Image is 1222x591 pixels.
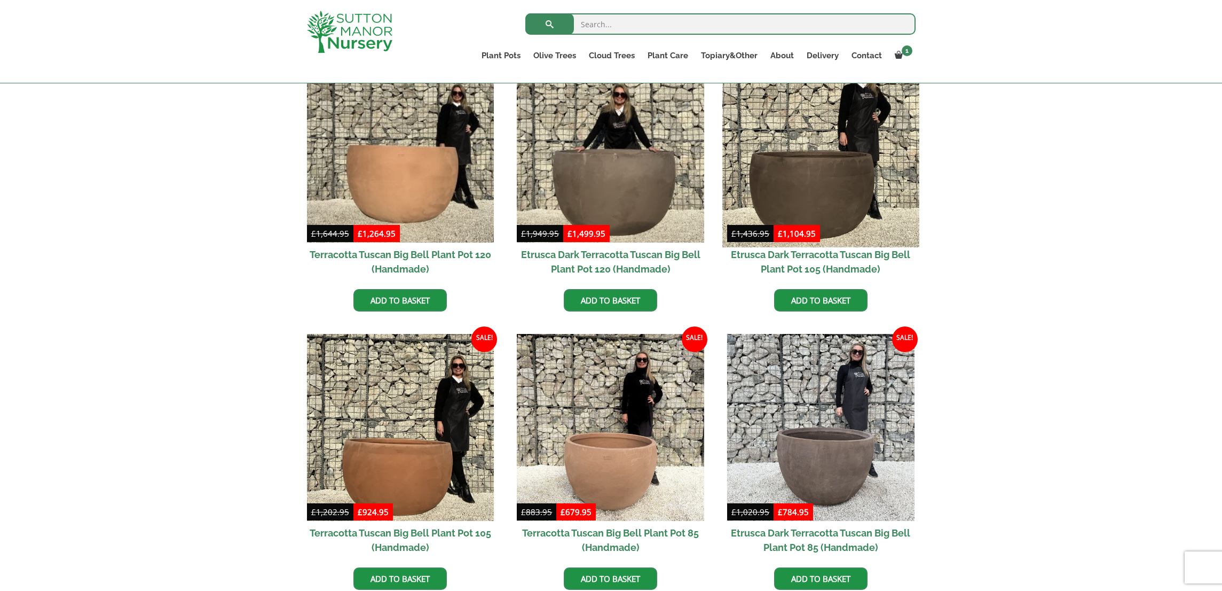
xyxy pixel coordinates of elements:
bdi: 1,644.95 [311,228,349,239]
bdi: 1,264.95 [358,228,396,239]
img: Etrusca Dark Terracotta Tuscan Big Bell Plant Pot 120 (Handmade) [517,55,704,243]
span: Sale! [682,326,707,352]
span: £ [778,507,783,517]
h2: Etrusca Dark Terracotta Tuscan Big Bell Plant Pot 105 (Handmade) [727,243,914,281]
h2: Etrusca Dark Terracotta Tuscan Big Bell Plant Pot 120 (Handmade) [517,243,704,281]
a: 1 [888,48,916,63]
a: About [764,48,800,63]
img: Terracotta Tuscan Big Bell Plant Pot 105 (Handmade) [307,334,494,522]
a: Sale! Terracotta Tuscan Big Bell Plant Pot 105 (Handmade) [307,334,494,560]
a: Sale! Terracotta Tuscan Big Bell Plant Pot 85 (Handmade) [517,334,704,560]
bdi: 1,436.95 [731,228,769,239]
bdi: 924.95 [358,507,389,517]
a: Delivery [800,48,845,63]
span: Sale! [471,326,497,352]
img: Terracotta Tuscan Big Bell Plant Pot 120 (Handmade) [307,55,494,243]
img: logo [307,11,392,53]
span: £ [311,507,316,517]
a: Plant Pots [475,48,527,63]
img: Etrusca Dark Terracotta Tuscan Big Bell Plant Pot 85 (Handmade) [727,334,914,522]
bdi: 1,202.95 [311,507,349,517]
a: Sale! Etrusca Dark Terracotta Tuscan Big Bell Plant Pot 105 (Handmade) [727,55,914,281]
a: Add to basket: “Etrusca Dark Terracotta Tuscan Big Bell Plant Pot 85 (Handmade)” [774,567,868,590]
bdi: 1,949.95 [521,228,559,239]
img: Etrusca Dark Terracotta Tuscan Big Bell Plant Pot 105 (Handmade) [722,50,919,247]
h2: Terracotta Tuscan Big Bell Plant Pot 85 (Handmade) [517,521,704,559]
span: £ [358,228,362,239]
a: Cloud Trees [582,48,641,63]
span: £ [521,507,526,517]
a: Add to basket: “Etrusca Dark Terracotta Tuscan Big Bell Plant Pot 105 (Handmade)” [774,289,868,312]
input: Search... [525,13,916,35]
h2: Terracotta Tuscan Big Bell Plant Pot 105 (Handmade) [307,521,494,559]
a: Contact [845,48,888,63]
bdi: 1,104.95 [778,228,816,239]
a: Add to basket: “Terracotta Tuscan Big Bell Plant Pot 120 (Handmade)” [353,289,447,312]
bdi: 679.95 [561,507,592,517]
a: Plant Care [641,48,695,63]
span: 1 [902,45,912,56]
bdi: 1,499.95 [567,228,605,239]
bdi: 784.95 [778,507,809,517]
h2: Etrusca Dark Terracotta Tuscan Big Bell Plant Pot 85 (Handmade) [727,521,914,559]
a: Sale! Etrusca Dark Terracotta Tuscan Big Bell Plant Pot 85 (Handmade) [727,334,914,560]
span: £ [521,228,526,239]
a: Sale! Terracotta Tuscan Big Bell Plant Pot 120 (Handmade) [307,55,494,281]
a: Sale! Etrusca Dark Terracotta Tuscan Big Bell Plant Pot 120 (Handmade) [517,55,704,281]
span: £ [311,228,316,239]
a: Topiary&Other [695,48,764,63]
span: £ [778,228,783,239]
span: £ [731,228,736,239]
bdi: 1,020.95 [731,507,769,517]
span: £ [567,228,572,239]
img: Terracotta Tuscan Big Bell Plant Pot 85 (Handmade) [517,334,704,522]
span: £ [731,507,736,517]
a: Add to basket: “Terracotta Tuscan Big Bell Plant Pot 105 (Handmade)” [353,567,447,590]
a: Add to basket: “Terracotta Tuscan Big Bell Plant Pot 85 (Handmade)” [564,567,657,590]
span: £ [561,507,565,517]
a: Olive Trees [527,48,582,63]
span: £ [358,507,362,517]
h2: Terracotta Tuscan Big Bell Plant Pot 120 (Handmade) [307,243,494,281]
a: Add to basket: “Etrusca Dark Terracotta Tuscan Big Bell Plant Pot 120 (Handmade)” [564,289,657,312]
span: Sale! [892,326,918,352]
bdi: 883.95 [521,507,552,517]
